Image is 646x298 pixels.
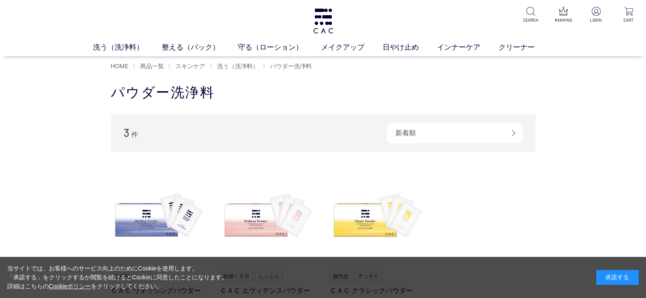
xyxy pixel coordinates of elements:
li: 〉 [133,62,166,70]
img: logo [312,8,334,33]
span: 洗う（洗浄料） [217,63,259,70]
a: メイクアップ [321,42,383,53]
div: 承諾する [596,270,639,285]
div: 当サイトでは、お客様へのサービス向上のためにCookieを使用します。 「承諾する」をクリックするか閲覧を続けるとCookieに同意したことになります。 詳細はこちらの をクリックしてください。 [7,264,228,291]
li: 〉 [262,62,314,70]
a: 整える（パック） [162,42,238,53]
h1: パウダー洗浄料 [111,84,536,102]
a: インナーケア [437,42,499,53]
a: 日やけ止め [383,42,437,53]
img: ＣＡＣ ウォッシングパウダー [111,169,208,265]
a: 洗う（洗浄料） [215,63,259,70]
a: CART [618,7,639,23]
a: スキンケア [174,63,205,70]
div: 新着順 [387,123,523,143]
p: RANKING [553,17,574,23]
a: HOME [111,63,129,70]
p: SEARCH [520,17,541,23]
span: 商品一覧 [140,63,164,70]
a: LOGIN [586,7,607,23]
p: LOGIN [586,17,607,23]
a: クリーナー [499,42,553,53]
a: Cookieポリシー [49,283,91,290]
a: パウダー洗浄料 [268,63,312,70]
li: 〉 [168,62,207,70]
img: ＣＡＣ エヴィデンスパウダー [220,169,317,265]
a: 洗う（洗浄料） [93,42,162,53]
a: 商品一覧 [138,63,164,70]
p: CART [618,17,639,23]
img: ＣＡＣ クラシックパウダー [330,169,426,265]
a: SEARCH [520,7,541,23]
a: 守る（ローション） [238,42,321,53]
span: スキンケア [175,63,205,70]
a: RANKING [553,7,574,23]
span: 3 [124,126,130,139]
span: 件 [131,131,138,138]
li: 〉 [209,62,261,70]
span: パウダー洗浄料 [270,63,312,70]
